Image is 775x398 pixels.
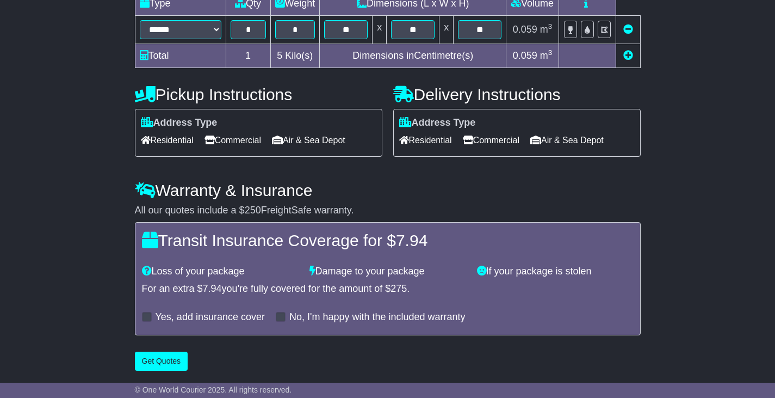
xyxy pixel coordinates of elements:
[390,283,407,294] span: 275
[135,85,382,103] h4: Pickup Instructions
[373,16,387,44] td: x
[548,48,553,57] sup: 3
[142,231,634,249] h4: Transit Insurance Coverage for $
[530,132,604,149] span: Air & Sea Depot
[320,44,506,68] td: Dimensions in Centimetre(s)
[304,266,472,278] div: Damage to your package
[135,44,226,68] td: Total
[270,44,320,68] td: Kilo(s)
[141,117,218,129] label: Address Type
[393,85,641,103] h4: Delivery Instructions
[439,16,454,44] td: x
[142,283,634,295] div: For an extra $ you're fully covered for the amount of $ .
[513,24,537,35] span: 0.059
[277,50,282,61] span: 5
[289,311,466,323] label: No, I'm happy with the included warranty
[141,132,194,149] span: Residential
[135,205,641,217] div: All our quotes include a $ FreightSafe warranty.
[135,385,292,394] span: © One World Courier 2025. All rights reserved.
[463,132,519,149] span: Commercial
[272,132,345,149] span: Air & Sea Depot
[156,311,265,323] label: Yes, add insurance cover
[137,266,304,278] div: Loss of your package
[540,24,553,35] span: m
[399,117,476,129] label: Address Type
[623,24,633,35] a: Remove this item
[135,352,188,371] button: Get Quotes
[204,132,261,149] span: Commercial
[623,50,633,61] a: Add new item
[399,132,452,149] span: Residential
[226,44,270,68] td: 1
[396,231,427,249] span: 7.94
[513,50,537,61] span: 0.059
[135,181,641,199] h4: Warranty & Insurance
[203,283,222,294] span: 7.94
[245,205,261,216] span: 250
[540,50,553,61] span: m
[472,266,639,278] div: If your package is stolen
[548,22,553,30] sup: 3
